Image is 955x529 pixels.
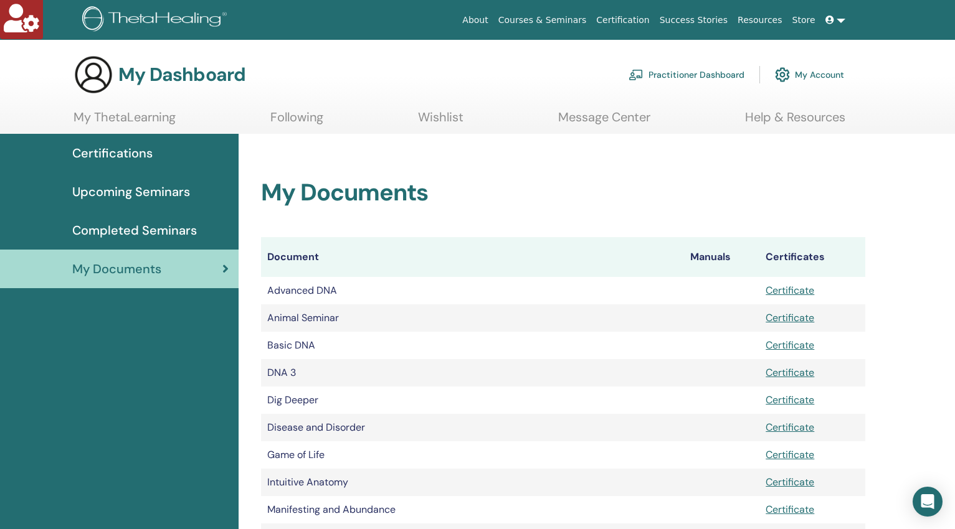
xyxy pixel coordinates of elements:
[759,237,865,277] th: Certificates
[457,9,493,32] a: About
[72,144,153,162] span: Certifications
[913,487,943,517] div: Open Intercom Messenger
[261,496,684,523] td: Manifesting and Abundance
[745,110,845,134] a: Help & Resources
[72,260,161,278] span: My Documents
[261,304,684,332] td: Animal Seminar
[261,332,684,359] td: Basic DNA
[787,9,820,32] a: Store
[591,9,654,32] a: Certification
[733,9,787,32] a: Resources
[261,237,684,277] th: Document
[261,277,684,304] td: Advanced DNA
[82,6,231,34] img: logo.png
[766,311,814,324] a: Certificate
[118,63,245,86] h3: My Dashboard
[766,339,814,352] a: Certificate
[655,9,733,32] a: Success Stories
[684,237,759,277] th: Manuals
[766,421,814,434] a: Certificate
[766,475,814,489] a: Certificate
[74,55,113,95] img: generic-user-icon.jpg
[72,182,190,201] span: Upcoming Seminars
[766,366,814,379] a: Certificate
[629,69,644,80] img: chalkboard-teacher.svg
[261,179,865,207] h2: My Documents
[766,503,814,516] a: Certificate
[629,61,744,88] a: Practitioner Dashboard
[493,9,592,32] a: Courses & Seminars
[261,414,684,441] td: Disease and Disorder
[261,441,684,469] td: Game of Life
[418,110,463,134] a: Wishlist
[775,64,790,85] img: cog.svg
[261,386,684,414] td: Dig Deeper
[74,110,176,134] a: My ThetaLearning
[775,61,844,88] a: My Account
[766,393,814,406] a: Certificate
[72,221,197,240] span: Completed Seminars
[270,110,323,134] a: Following
[261,469,684,496] td: Intuitive Anatomy
[558,110,650,134] a: Message Center
[766,448,814,461] a: Certificate
[261,359,684,386] td: DNA 3
[766,284,814,297] a: Certificate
